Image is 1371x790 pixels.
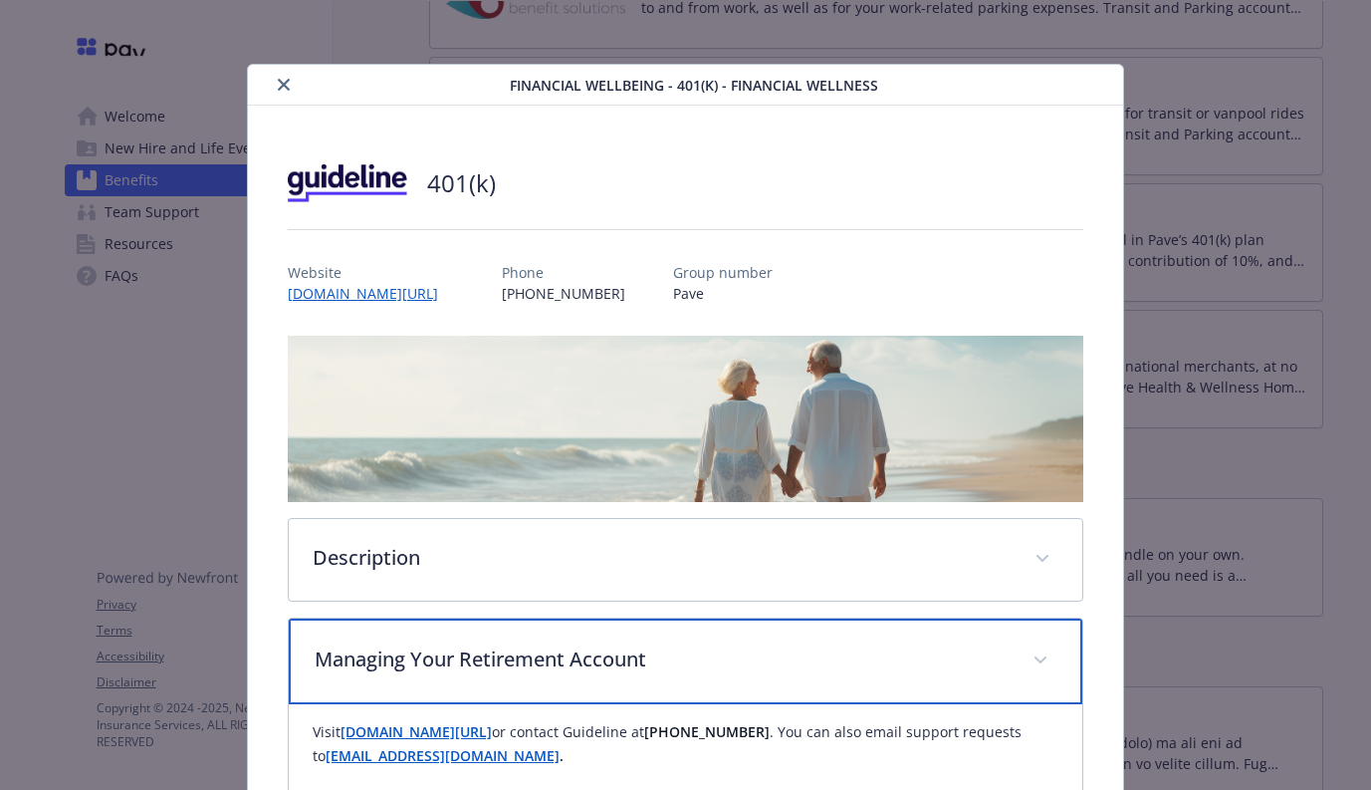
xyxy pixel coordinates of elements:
[427,166,496,200] h2: 401(k)
[288,153,407,213] img: Guideline, Inc.
[272,73,296,97] button: close
[289,519,1082,601] div: Description
[288,336,1083,502] img: banner
[313,543,1011,573] p: Description
[326,746,560,765] a: [EMAIL_ADDRESS][DOMAIN_NAME]
[313,720,1058,768] p: Visit or contact Guideline at . You can also email support requests to
[288,284,454,303] a: [DOMAIN_NAME][URL]
[673,283,773,304] p: Pave
[288,262,454,283] p: Website
[673,262,773,283] p: Group number
[560,746,564,765] strong: .
[341,722,492,741] a: [DOMAIN_NAME][URL]
[510,75,878,96] span: Financial Wellbeing - 401(k) - Financial Wellness
[644,722,770,741] strong: [PHONE_NUMBER]
[315,645,1009,674] p: Managing Your Retirement Account
[502,262,625,283] p: Phone
[502,283,625,304] p: [PHONE_NUMBER]
[289,619,1082,704] div: Managing Your Retirement Account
